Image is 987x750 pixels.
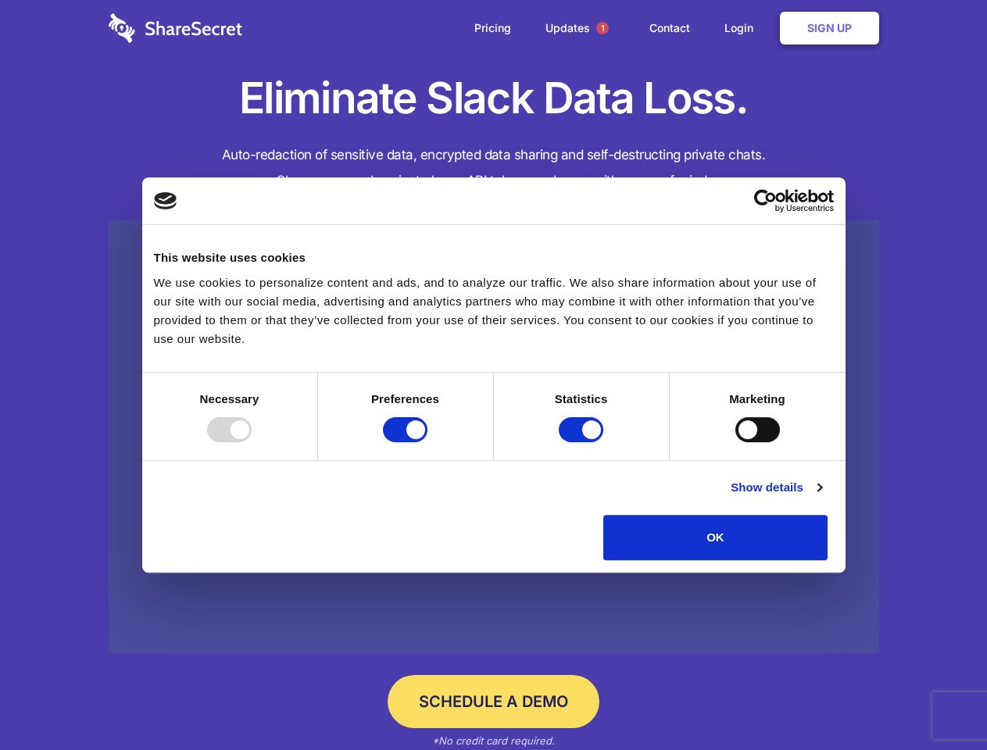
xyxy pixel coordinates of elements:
a: Wistia video thumbnail [109,220,879,654]
a: Login [709,4,777,52]
img: logo [154,192,177,209]
a: Schedule a Demo [388,675,599,728]
h1: Eliminate Slack Data Loss. [109,70,879,127]
h4: Auto-redaction of sensitive data, encrypted data sharing and self-destructing private chats. Shar... [109,142,879,194]
img: logo-wordmark-white-trans-d4663122ce5f474addd5e946df7df03e33cb6a1c49d2221995e7729f52c070b2.svg [109,13,242,43]
a: Usercentrics Cookiebot - opens in a new window [697,189,834,212]
a: Show details [731,478,821,497]
button: OK [603,515,828,560]
a: Sign Up [780,12,879,45]
span: 1 [596,22,609,34]
strong: Statistics [555,392,608,405]
div: This website uses cookies [154,248,834,267]
strong: Necessary [200,392,259,405]
strong: Marketing [729,392,785,405]
strong: Preferences [371,392,439,405]
a: Pricing [459,4,527,52]
em: *No credit card required. [432,734,555,747]
a: Contact [634,4,706,52]
div: We use cookies to personalize content and ads, and to analyze our traffic. We also share informat... [154,273,834,348]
